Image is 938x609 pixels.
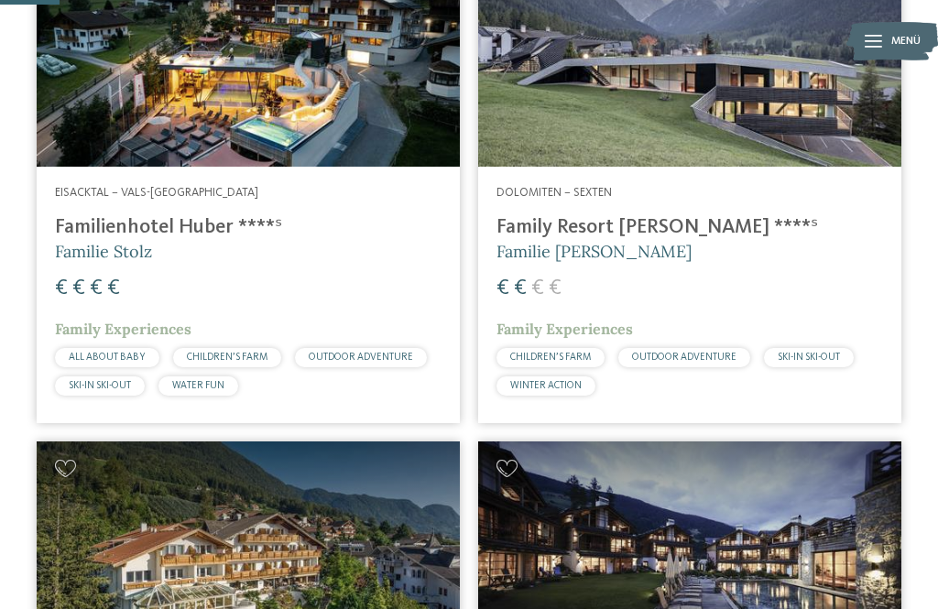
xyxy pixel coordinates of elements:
span: € [531,277,544,299]
h4: Family Resort [PERSON_NAME] ****ˢ [496,215,883,239]
span: Eisacktal – Vals-[GEOGRAPHIC_DATA] [55,187,258,199]
span: € [55,277,68,299]
span: € [90,277,103,299]
span: Familie Stolz [55,241,152,262]
span: Family Experiences [496,320,633,338]
span: WATER FUN [172,381,224,391]
span: SKI-IN SKI-OUT [778,353,840,363]
span: Family Experiences [55,320,191,338]
span: € [496,277,509,299]
span: € [549,277,562,299]
span: CHILDREN’S FARM [187,353,267,363]
span: ALL ABOUT BABY [69,353,146,363]
span: € [72,277,85,299]
span: € [107,277,120,299]
span: € [514,277,527,299]
span: Dolomiten – Sexten [496,187,612,199]
img: Familienhotels Südtirol [846,18,938,64]
h4: Familienhotel Huber ****ˢ [55,215,442,239]
span: CHILDREN’S FARM [510,353,591,363]
span: Menü [891,34,921,49]
span: WINTER ACTION [510,381,582,391]
span: OUTDOOR ADVENTURE [309,353,413,363]
span: OUTDOOR ADVENTURE [632,353,736,363]
span: Familie [PERSON_NAME] [496,241,692,262]
span: SKI-IN SKI-OUT [69,381,131,391]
